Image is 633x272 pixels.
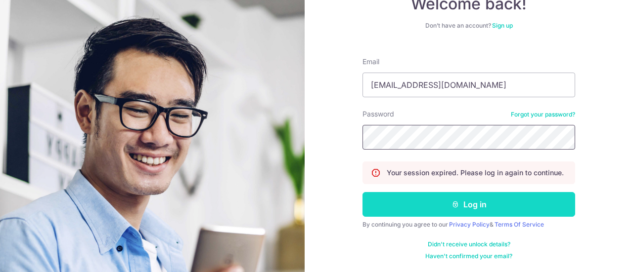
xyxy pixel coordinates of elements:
[495,221,544,228] a: Terms Of Service
[362,73,575,97] input: Enter your Email
[425,252,512,260] a: Haven't confirmed your email?
[511,111,575,118] a: Forgot your password?
[387,168,564,178] p: Your session expired. Please log in again to continue.
[362,109,394,119] label: Password
[362,57,379,67] label: Email
[428,240,510,248] a: Didn't receive unlock details?
[362,221,575,229] div: By continuing you agree to our &
[449,221,490,228] a: Privacy Policy
[362,192,575,217] button: Log in
[492,22,513,29] a: Sign up
[362,22,575,30] div: Don’t have an account?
